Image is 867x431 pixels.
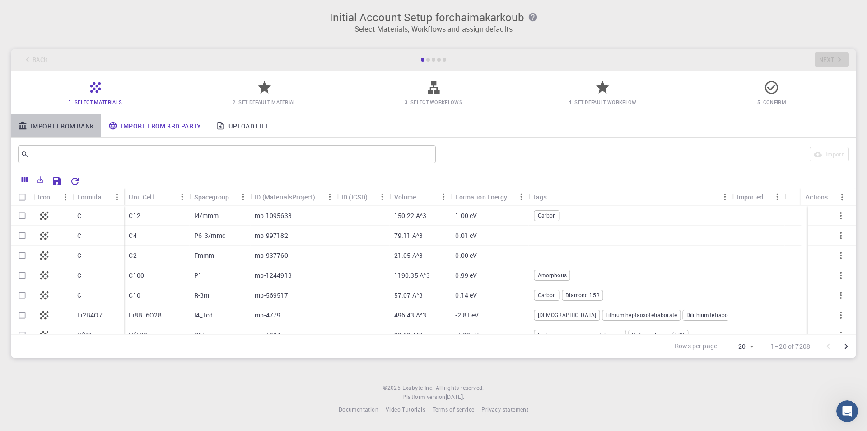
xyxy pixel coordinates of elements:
[383,384,402,393] span: © 2025
[562,291,603,299] span: Diamond 15R
[402,384,434,393] a: Exabyte Inc.
[58,190,73,204] button: Menu
[433,406,474,413] span: Terms of service
[129,291,140,300] p: C10
[236,189,250,204] button: Menu
[535,311,600,319] span: [DEMOGRAPHIC_DATA]
[337,188,390,206] div: ID (ICSD)
[535,212,559,219] span: Carbon
[801,188,849,206] div: Actions
[436,189,451,204] button: Menu
[455,188,507,206] div: Formation Energy
[101,114,208,137] a: Import From 3rd Party
[402,393,445,402] span: Platform version
[339,405,378,414] a: Documentation
[124,188,189,206] div: Unit Cell
[718,189,732,204] button: Menu
[394,211,427,220] p: 150.22 A^3
[455,331,479,340] p: -1.02 eV
[77,188,102,206] div: Formula
[33,188,73,206] div: Icon
[394,331,423,340] p: 29.88 A^3
[436,384,484,393] span: All rights reserved.
[806,188,828,206] div: Actions
[255,271,292,280] p: mp-1244913
[255,291,288,300] p: mp-569517
[402,384,434,391] span: Exabyte Inc.
[194,291,210,300] p: R-3m
[836,400,858,422] iframe: Intercom live chat
[255,331,280,340] p: mp-1994
[535,331,626,339] span: High pressure experimental phase
[394,231,423,240] p: 79.11 A^3
[528,188,732,206] div: Tags
[535,271,570,279] span: Amorphous
[48,172,66,190] button: Save Explorer Settings
[386,405,425,414] a: Video Tutorials
[722,340,756,353] div: 20
[514,189,528,204] button: Menu
[77,331,92,340] p: HfB2
[255,188,315,206] div: ID (MaterialsProject)
[175,189,190,204] button: Menu
[455,231,477,240] p: 0.01 eV
[190,188,251,206] div: Spacegroup
[770,189,785,204] button: Menu
[339,406,378,413] span: Documentation
[433,405,474,414] a: Terms of service
[394,271,430,280] p: 1190.35 A^3
[602,311,680,319] span: Lithium heptaoxotetraborate
[757,99,786,105] span: 5. Confirm
[194,251,214,260] p: Fmmm
[341,188,368,206] div: ID (ICSD)
[394,251,423,260] p: 21.05 A^3
[446,393,465,402] a: [DATE].
[66,172,84,190] button: Reset Explorer Settings
[14,6,58,14] span: Assistance
[255,231,288,240] p: mp-997182
[16,24,851,34] p: Select Materials, Workflows and assign defaults
[737,188,763,206] div: Imported
[451,188,528,206] div: Formation Energy
[129,311,161,320] p: Li8B16O28
[771,342,810,351] p: 1–20 of 7208
[209,114,276,137] a: Upload File
[533,188,547,206] div: Tags
[683,311,741,319] span: Dilithium tetraborate
[194,211,219,220] p: I4/mmm
[73,188,125,206] div: Formula
[837,337,855,355] button: Go to next page
[675,341,719,352] p: Rows per page:
[405,99,462,105] span: 3. Select Workflows
[77,251,81,260] p: C
[38,188,51,206] div: Icon
[11,114,101,137] a: Import From Bank
[110,190,124,204] button: Menu
[386,406,425,413] span: Video Tutorials
[394,311,427,320] p: 496.43 A^3
[129,188,154,206] div: Unit Cell
[375,189,390,204] button: Menu
[481,405,528,414] a: Privacy statement
[569,99,636,105] span: 4. Set Default Workflow
[194,271,202,280] p: P1
[194,188,229,206] div: Spacegroup
[129,271,144,280] p: C100
[233,99,296,105] span: 2. Set Default Material
[455,271,477,280] p: 0.99 eV
[481,406,528,413] span: Privacy statement
[250,188,337,206] div: ID (MaterialsProject)
[69,99,122,105] span: 1. Select Materials
[129,211,140,220] p: C12
[77,271,81,280] p: C
[194,331,221,340] p: P6/mmm
[129,331,147,340] p: Hf1B2
[455,251,477,260] p: 0.00 eV
[255,251,288,260] p: mp-937760
[446,393,465,400] span: [DATE] .
[255,211,292,220] p: mp-1095633
[455,211,477,220] p: 1.00 eV
[835,190,849,204] button: Menu
[77,311,103,320] p: Li2B4O7
[455,311,479,320] p: -2.81 eV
